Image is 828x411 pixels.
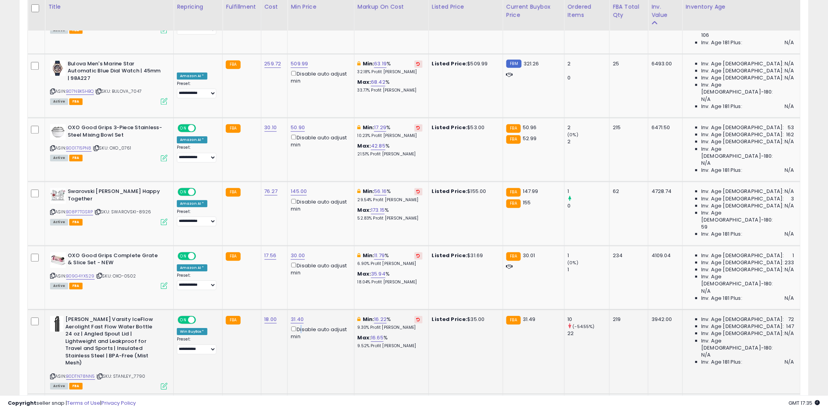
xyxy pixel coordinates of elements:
[506,124,521,133] small: FBA
[50,98,68,105] span: All listings currently available for purchase on Amazon
[702,131,784,138] span: Inv. Age [DEMOGRAPHIC_DATA]:
[702,124,784,131] span: Inv. Age [DEMOGRAPHIC_DATA]:
[363,315,374,323] b: Min:
[265,3,284,11] div: Cost
[785,60,794,67] span: N/A
[702,252,784,259] span: Inv. Age [DEMOGRAPHIC_DATA]:
[613,3,645,19] div: FBA Total Qty
[523,124,537,131] span: 50.96
[69,98,83,105] span: FBA
[523,135,537,142] span: 52.99
[65,316,160,369] b: [PERSON_NAME] Varsity IceFlow Aerolight Fast Flow Water Bottle 24 oz | Angled Spout Lid | Lightwe...
[363,124,374,131] b: Min:
[50,124,66,140] img: 31f-ZMFyDkL._SL40_.jpg
[358,270,371,278] b: Max:
[48,3,170,11] div: Title
[702,359,743,366] span: Inv. Age 181 Plus:
[50,252,167,288] div: ASIN:
[291,315,304,323] a: 31.40
[101,399,136,407] a: Privacy Policy
[358,151,423,157] p: 21.51% Profit [PERSON_NAME]
[358,261,423,267] p: 6.90% Profit [PERSON_NAME]
[69,155,83,161] span: FBA
[432,60,497,67] div: $509.99
[177,145,216,162] div: Preset:
[96,273,136,279] span: | SKU: OXO-0502
[358,253,361,258] i: This overrides the store level min markup for this listing
[178,125,188,132] span: ON
[358,124,423,139] div: %
[291,197,348,213] div: Disable auto adjust min
[788,316,794,323] span: 72
[68,124,163,141] b: OXO Good Grips 3-Piece Stainless-Steel Mixing Bowl Set
[265,315,277,323] a: 18.00
[358,60,423,75] div: %
[702,74,784,81] span: Inv. Age [DEMOGRAPHIC_DATA]:
[50,188,167,224] div: ASIN:
[358,325,423,330] p: 9.30% Profit [PERSON_NAME]
[432,188,497,195] div: $155.00
[67,399,100,407] a: Terms of Use
[358,3,425,11] div: Markup on Cost
[358,142,423,157] div: %
[358,189,361,194] i: This overrides the store level min markup for this listing
[177,337,216,354] div: Preset:
[358,142,371,150] b: Max:
[613,124,642,131] div: 215
[291,261,348,276] div: Disable auto adjust min
[374,252,385,260] a: 11.79
[66,145,92,151] a: B001715PN8
[702,224,708,231] span: 59
[195,125,207,132] span: OFF
[793,252,794,259] span: 1
[568,132,579,138] small: (0%)
[69,383,83,389] span: FBA
[69,283,83,289] span: FBA
[785,295,794,302] span: N/A
[66,373,95,380] a: B0DTN78NN5
[358,133,423,139] p: 10.23% Profit [PERSON_NAME]
[358,197,423,203] p: 29.54% Profit [PERSON_NAME]
[613,316,642,323] div: 219
[785,103,794,110] span: N/A
[652,60,676,67] div: 6493.00
[785,231,794,238] span: N/A
[417,317,420,321] i: Revert to store-level Min Markup
[177,209,216,227] div: Preset:
[358,206,371,214] b: Max:
[291,252,305,260] a: 30.00
[432,252,468,259] b: Listed Price:
[785,74,794,81] span: N/A
[374,315,387,323] a: 16.22
[178,189,188,195] span: ON
[291,69,348,85] div: Disable auto adjust min
[417,254,420,258] i: Revert to store-level Min Markup
[787,323,794,330] span: 147
[523,187,538,195] span: 147.99
[652,188,676,195] div: 4728.74
[374,187,387,195] a: 56.16
[265,124,277,132] a: 30.10
[568,202,610,209] div: 0
[177,3,219,11] div: Repricing
[787,131,794,138] span: 162
[791,195,794,202] span: 3
[93,145,131,151] span: | SKU: OXO_0761
[702,231,743,238] span: Inv. Age 181 Plus:
[358,317,361,322] i: This overrides the store level min markup for this listing
[568,188,610,195] div: 1
[358,216,423,221] p: 52.83% Profit [PERSON_NAME]
[702,337,794,352] span: Inv. Age [DEMOGRAPHIC_DATA]-180:
[568,124,610,131] div: 2
[506,316,521,324] small: FBA
[417,126,420,130] i: Revert to store-level Min Markup
[358,316,423,330] div: %
[68,60,163,84] b: Bulova Men's Marine Star Automatic Blue Dial Watch | 45mm | 98A227
[195,317,207,323] span: OFF
[568,74,610,81] div: 0
[702,295,743,302] span: Inv. Age 181 Plus:
[568,260,579,266] small: (0%)
[358,78,371,86] b: Max:
[226,60,240,69] small: FBA
[785,167,794,174] span: N/A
